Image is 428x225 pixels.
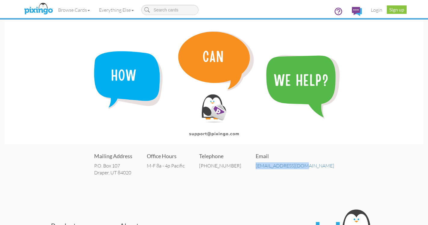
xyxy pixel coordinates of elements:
[199,162,241,169] div: [PHONE_NUMBER]
[94,153,132,159] h4: Mailing Address
[147,153,185,159] h4: Office Hours
[256,153,334,159] h4: Email
[54,2,94,17] a: Browse Cards
[5,20,423,144] img: contact-banner.png
[141,5,199,15] input: Search cards
[352,7,362,16] img: comments.svg
[199,153,241,159] h4: Telephone
[256,163,334,169] a: [EMAIL_ADDRESS][DOMAIN_NAME]
[147,162,185,169] div: M-F 8a - 4p Pacific
[94,2,138,17] a: Everything Else
[94,162,132,176] address: P.O. Box 107 Draper, UT 84020
[23,2,54,17] img: pixingo logo
[366,2,387,17] a: Login
[387,5,407,14] a: Sign up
